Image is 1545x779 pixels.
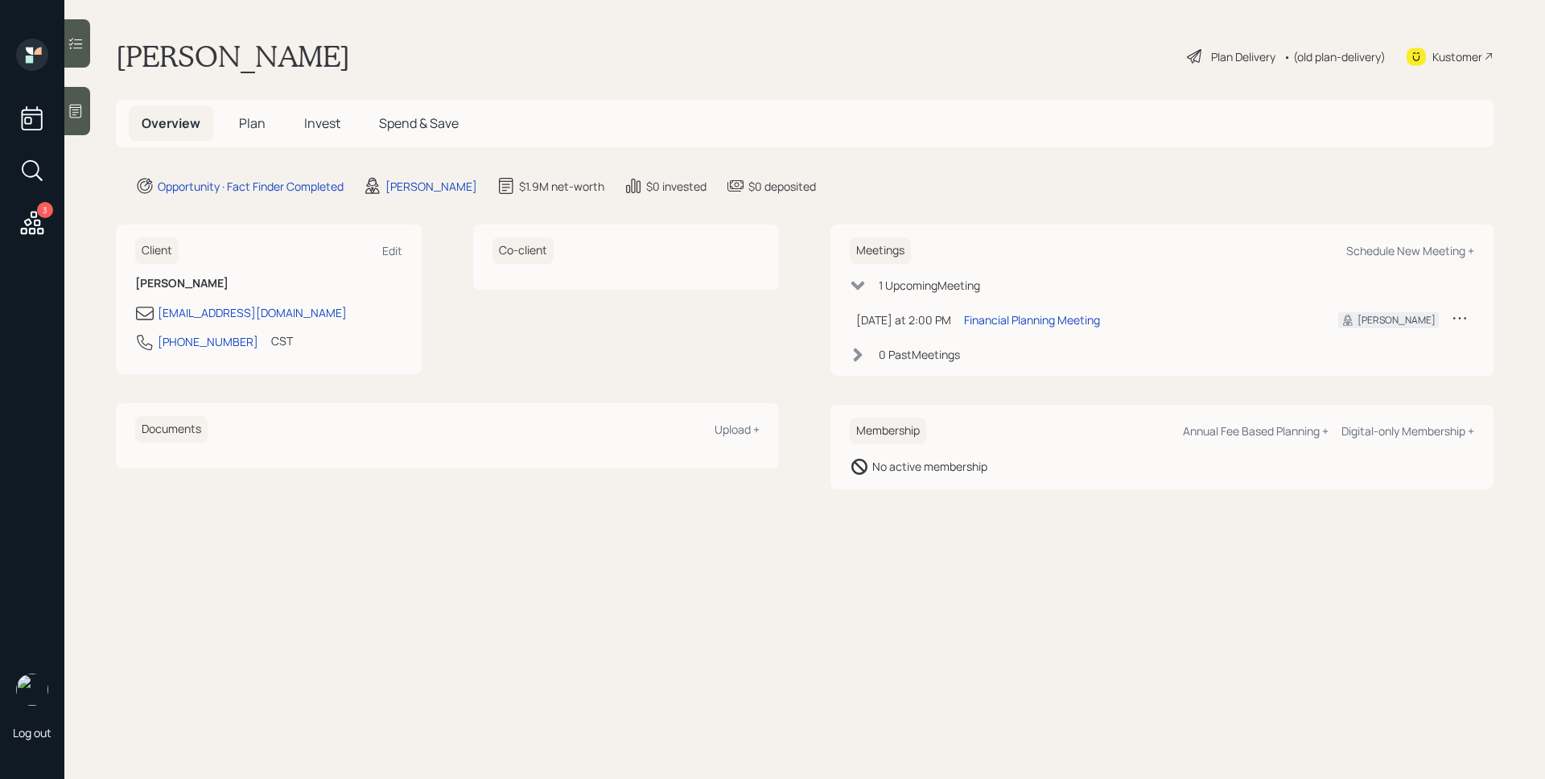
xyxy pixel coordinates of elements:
h6: Client [135,237,179,264]
div: $0 invested [646,178,707,195]
div: [DATE] at 2:00 PM [856,311,951,328]
span: Overview [142,114,200,132]
div: CST [271,332,293,349]
div: [PERSON_NAME] [1358,313,1436,328]
h6: Membership [850,418,926,444]
div: Financial Planning Meeting [964,311,1100,328]
h6: Co-client [492,237,554,264]
span: Invest [304,114,340,132]
div: [EMAIL_ADDRESS][DOMAIN_NAME] [158,304,347,321]
div: Digital-only Membership + [1341,423,1474,439]
div: Opportunity · Fact Finder Completed [158,178,344,195]
div: No active membership [872,458,987,475]
div: 3 [37,202,53,218]
div: Upload + [715,422,760,437]
span: Plan [239,114,266,132]
h1: [PERSON_NAME] [116,39,350,74]
div: $1.9M net-worth [519,178,604,195]
span: Spend & Save [379,114,459,132]
h6: Documents [135,416,208,443]
div: 1 Upcoming Meeting [879,277,980,294]
div: Edit [382,243,402,258]
div: 0 Past Meeting s [879,346,960,363]
h6: [PERSON_NAME] [135,277,402,291]
div: • (old plan-delivery) [1283,48,1386,65]
div: Schedule New Meeting + [1346,243,1474,258]
div: Log out [13,725,51,740]
div: Annual Fee Based Planning + [1183,423,1329,439]
div: $0 deposited [748,178,816,195]
div: Plan Delivery [1211,48,1275,65]
div: Kustomer [1432,48,1482,65]
div: [PHONE_NUMBER] [158,333,258,350]
div: [PERSON_NAME] [385,178,477,195]
h6: Meetings [850,237,911,264]
img: james-distasi-headshot.png [16,674,48,706]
